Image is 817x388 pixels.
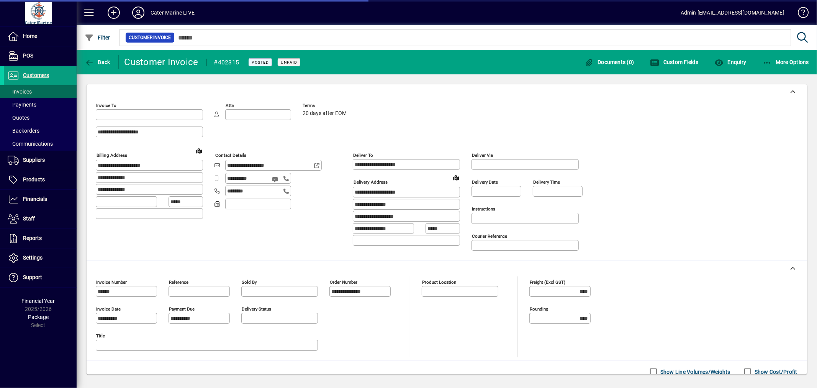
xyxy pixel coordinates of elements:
[23,196,47,202] span: Financials
[85,35,110,41] span: Filter
[4,137,77,150] a: Communications
[530,306,548,312] mat-label: Rounding
[23,255,43,261] span: Settings
[753,368,797,376] label: Show Cost/Profit
[96,279,127,285] mat-label: Invoice number
[4,124,77,137] a: Backorders
[472,233,507,239] mat-label: Courier Reference
[648,55,701,69] button: Custom Fields
[96,103,116,108] mat-label: Invoice To
[4,209,77,229] a: Staff
[23,176,45,182] span: Products
[583,55,636,69] button: Documents (0)
[242,306,271,312] mat-label: Delivery status
[4,190,77,209] a: Financials
[22,298,55,304] span: Financial Year
[8,128,39,134] span: Backorders
[472,179,498,185] mat-label: Delivery date
[4,85,77,98] a: Invoices
[96,333,105,339] mat-label: Title
[124,56,198,68] div: Customer Invoice
[28,314,49,320] span: Package
[281,60,297,65] span: Unpaid
[4,268,77,287] a: Support
[659,368,730,376] label: Show Line Volumes/Weights
[303,103,349,108] span: Terms
[23,72,49,78] span: Customers
[8,141,53,147] span: Communications
[792,2,807,26] a: Knowledge Base
[23,215,35,222] span: Staff
[23,33,37,39] span: Home
[450,171,462,184] a: View on map
[4,27,77,46] a: Home
[4,170,77,189] a: Products
[533,179,560,185] mat-label: Delivery time
[472,206,495,212] mat-label: Instructions
[472,153,493,158] mat-label: Deliver via
[8,89,32,95] span: Invoices
[252,60,269,65] span: Posted
[193,145,205,157] a: View on map
[422,279,456,285] mat-label: Product location
[714,59,746,65] span: Enquiry
[23,274,42,280] span: Support
[226,103,234,108] mat-label: Attn
[77,55,119,69] app-page-header-button: Back
[267,170,285,189] button: Send SMS
[585,59,634,65] span: Documents (0)
[4,151,77,170] a: Suppliers
[8,102,36,108] span: Payments
[4,229,77,248] a: Reports
[4,98,77,111] a: Payments
[85,59,110,65] span: Back
[761,55,811,69] button: More Options
[712,55,748,69] button: Enquiry
[169,306,195,312] mat-label: Payment due
[330,279,357,285] mat-label: Order number
[763,59,809,65] span: More Options
[242,279,257,285] mat-label: Sold by
[681,7,784,19] div: Admin [EMAIL_ADDRESS][DOMAIN_NAME]
[4,46,77,66] a: POS
[83,31,112,44] button: Filter
[129,34,171,41] span: Customer Invoice
[214,56,239,69] div: #402315
[303,110,347,117] span: 20 days after EOM
[353,153,373,158] mat-label: Deliver To
[23,235,42,241] span: Reports
[151,7,195,19] div: Cater Marine LIVE
[169,279,188,285] mat-label: Reference
[126,6,151,20] button: Profile
[4,248,77,268] a: Settings
[23,53,33,59] span: POS
[8,115,29,121] span: Quotes
[4,111,77,124] a: Quotes
[96,306,121,312] mat-label: Invoice date
[102,6,126,20] button: Add
[83,55,112,69] button: Back
[650,59,699,65] span: Custom Fields
[530,279,565,285] mat-label: Freight (excl GST)
[23,157,45,163] span: Suppliers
